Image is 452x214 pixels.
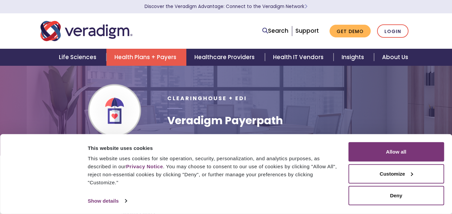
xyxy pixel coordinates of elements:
a: Health IT Vendors [265,49,334,66]
a: Life Sciences [51,49,106,66]
img: Veradigm logo [40,20,132,42]
a: Insights [334,49,374,66]
a: Login [377,24,409,38]
a: Show details [88,196,126,206]
span: Clearinghouse + EDI [167,94,247,102]
a: Support [295,27,319,35]
a: Get Demo [330,25,371,38]
a: Health Plans + Payers [106,49,186,66]
h1: Veradigm Payerpath [167,114,283,127]
span: Learn More [304,3,307,10]
div: This website uses cookies for site operation, security, personalization, and analytics purposes, ... [88,155,341,187]
button: Customize [348,164,444,183]
a: Healthcare Providers [186,49,265,66]
button: Deny [348,186,444,205]
div: This website uses cookies [88,144,341,152]
a: Discover the Veradigm Advantage: Connect to the Veradigm NetworkLearn More [145,3,307,10]
a: Search [262,26,288,35]
a: Privacy Notice [126,164,163,169]
button: Allow all [348,142,444,162]
a: About Us [374,49,416,66]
